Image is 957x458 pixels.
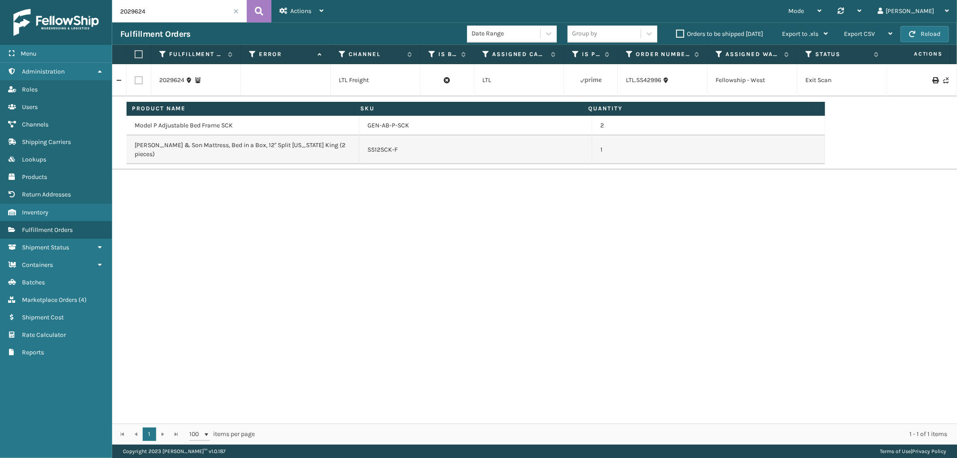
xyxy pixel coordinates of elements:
[474,64,564,96] td: LTL
[189,430,203,439] span: 100
[22,86,38,93] span: Roles
[22,244,69,251] span: Shipment Status
[676,30,763,38] label: Orders to be shipped [DATE]
[22,103,38,111] span: Users
[943,77,948,83] i: Never Shipped
[492,50,546,58] label: Assigned Carrier Service
[912,448,946,454] a: Privacy Policy
[572,29,597,39] div: Group by
[349,50,403,58] label: Channel
[367,145,398,154] a: SS12SCK-F
[788,7,804,15] span: Mode
[120,29,190,39] h3: Fulfillment Orders
[592,135,825,164] td: 1
[592,116,825,135] td: 2
[22,121,48,128] span: Channels
[123,445,226,458] p: Copyright 2023 [PERSON_NAME]™ v 1.0.187
[13,9,99,36] img: logo
[132,105,349,113] label: Product Name
[582,50,600,58] label: Is Prime
[367,121,409,130] a: GEN-AB-P-SCK
[900,26,949,42] button: Reload
[844,30,875,38] span: Export CSV
[880,445,946,458] div: |
[22,261,53,269] span: Containers
[290,7,311,15] span: Actions
[22,279,45,286] span: Batches
[626,76,661,85] a: LTL.SS42996
[22,314,64,321] span: Shipment Cost
[21,50,36,57] span: Menu
[708,64,797,96] td: Fellowship - West
[127,116,359,135] td: Model P Adjustable Bed Frame SCK
[22,191,71,198] span: Return Addresses
[259,50,313,58] label: Error
[189,427,255,441] span: items per page
[22,349,44,356] span: Reports
[438,50,457,58] label: Is Buy Shipping
[22,226,73,234] span: Fulfillment Orders
[932,77,938,83] i: Print BOL
[22,138,71,146] span: Shipping Carriers
[159,76,184,85] a: 2029624
[22,173,47,181] span: Products
[22,156,46,163] span: Lookups
[169,50,223,58] label: Fulfillment Order Id
[79,296,87,304] span: ( 4 )
[782,30,818,38] span: Export to .xls
[797,64,887,96] td: Exit Scan
[267,430,947,439] div: 1 - 1 of 1 items
[815,50,870,58] label: Status
[360,105,577,113] label: SKU
[725,50,780,58] label: Assigned Warehouse
[880,448,911,454] a: Terms of Use
[588,105,805,113] label: Quantity
[127,135,359,164] td: [PERSON_NAME] & Son Mattress, Bed in a Box, 12" Split [US_STATE] King (2 pieces)
[22,331,66,339] span: Rate Calculator
[886,47,948,61] span: Actions
[331,64,420,96] td: LTL Freight
[22,68,65,75] span: Administration
[22,209,48,216] span: Inventory
[143,427,156,441] a: 1
[636,50,690,58] label: Order Number
[472,29,541,39] div: Date Range
[22,296,77,304] span: Marketplace Orders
